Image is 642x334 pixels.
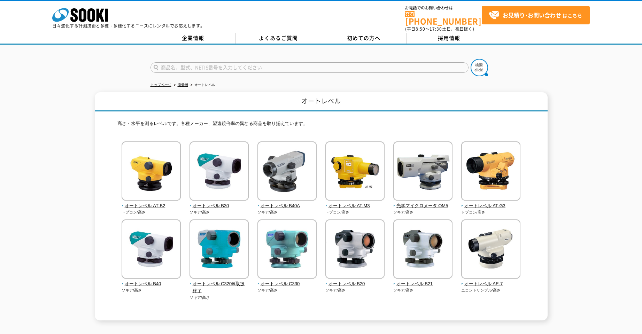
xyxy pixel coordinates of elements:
[393,202,453,210] span: 光学マイクロメータ OM5
[52,24,205,28] p: 日々進化する計測技術と多種・多様化するニーズにレンタルでお応えします。
[257,280,317,288] span: オートレベル C330
[189,202,249,210] span: オートレベル B30
[482,6,590,24] a: お見積り･お問い合わせはこちら
[325,202,385,210] span: オートレベル AT-M3
[189,280,249,295] span: オートレベル C320※取扱終了
[325,280,385,288] span: オートレベル B20
[393,209,453,215] p: ソキア/高さ
[416,26,425,32] span: 8:50
[393,141,453,202] img: 光学マイクロメータ OM5
[407,33,492,44] a: 採用情報
[461,202,521,210] span: オートレベル AT-G3
[405,26,474,32] span: (平日 ～ 土日、祝日除く)
[122,274,181,288] a: オートレベル B40
[503,11,561,19] strong: お見積り･お問い合わせ
[122,196,181,210] a: オートレベル AT-B2
[189,295,249,301] p: ソキア/高さ
[189,219,249,280] img: オートレベル C320※取扱終了
[189,81,215,89] li: オートレベル
[325,219,385,280] img: オートレベル B20
[405,6,482,10] span: お電話でのお問い合わせは
[122,202,181,210] span: オートレベル AT-B2
[257,219,317,280] img: オートレベル C330
[461,141,520,202] img: オートレベル AT-G3
[393,196,453,210] a: 光学マイクロメータ OM5
[461,287,521,293] p: ニコントリンブル/高さ
[461,219,520,280] img: オートレベル AE-7
[189,209,249,215] p: ソキア/高さ
[430,26,442,32] span: 17:30
[189,196,249,210] a: オートレベル B30
[189,274,249,295] a: オートレベル C320※取扱終了
[461,274,521,288] a: オートレベル AE-7
[325,287,385,293] p: ソキア/高さ
[178,83,188,87] a: 測量機
[122,280,181,288] span: オートレベル B40
[325,274,385,288] a: オートレベル B20
[257,202,317,210] span: オートレベル B40A
[393,274,453,288] a: オートレベル B21
[257,274,317,288] a: オートレベル C330
[95,92,548,111] h1: オートレベル
[393,287,453,293] p: ソキア/高さ
[461,196,521,210] a: オートレベル AT-G3
[325,196,385,210] a: オートレベル AT-M3
[405,11,482,25] a: [PHONE_NUMBER]
[489,10,582,21] span: はこちら
[321,33,407,44] a: 初めての方へ
[150,83,171,87] a: トップページ
[471,59,488,76] img: btn_search.png
[189,141,249,202] img: オートレベル B30
[461,280,521,288] span: オートレベル AE-7
[236,33,321,44] a: よくあるご質問
[393,280,453,288] span: オートレベル B21
[150,62,469,73] input: 商品名、型式、NETIS番号を入力してください
[122,209,181,215] p: トプコン/高さ
[347,34,380,42] span: 初めての方へ
[461,209,521,215] p: トプコン/高さ
[122,287,181,293] p: ソキア/高さ
[117,120,525,131] p: 高さ・水平を測るレベルです。各種メーカー、望遠鏡倍率の異なる商品を取り揃えています。
[393,219,453,280] img: オートレベル B21
[325,141,385,202] img: オートレベル AT-M3
[257,196,317,210] a: オートレベル B40A
[150,33,236,44] a: 企業情報
[257,287,317,293] p: ソキア/高さ
[122,219,181,280] img: オートレベル B40
[325,209,385,215] p: トプコン/高さ
[122,141,181,202] img: オートレベル AT-B2
[257,209,317,215] p: ソキア/高さ
[257,141,317,202] img: オートレベル B40A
